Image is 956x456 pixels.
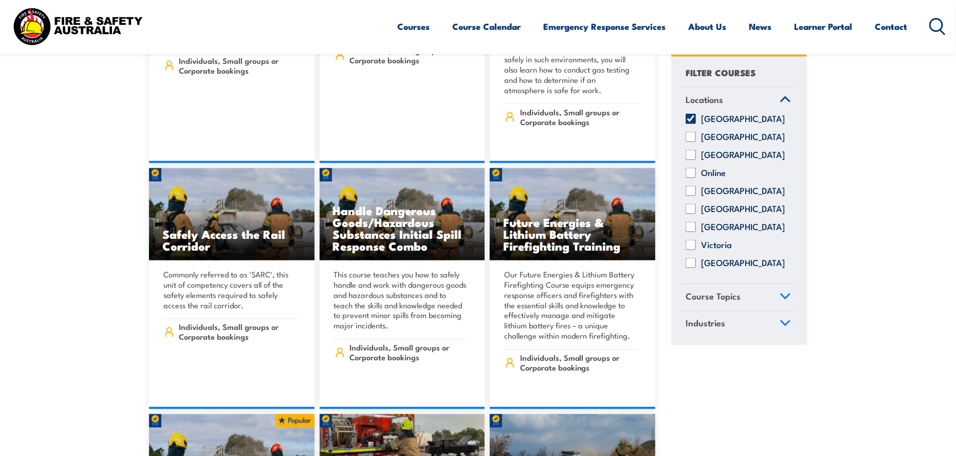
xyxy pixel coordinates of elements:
[681,311,796,338] a: Industries
[520,353,638,373] span: Individuals, Small groups or Corporate bookings
[686,92,723,106] span: Locations
[503,216,642,252] h3: Future Energies & Lithium Battery Firefighting Training
[749,13,772,40] a: News
[504,269,638,341] p: Our Future Energies & Lithium Battery Firefighting Course equips emergency response officers and ...
[681,87,796,114] a: Locations
[795,13,853,40] a: Learner Portal
[453,13,521,40] a: Course Calendar
[701,114,785,124] label: [GEOGRAPHIC_DATA]
[701,150,785,160] label: [GEOGRAPHIC_DATA]
[163,269,297,310] p: Commonly referred to as 'SARC', this unit of competency covers all of the safety elements require...
[689,13,727,40] a: About Us
[686,289,741,303] span: Course Topics
[149,168,315,261] a: Safely Access the Rail Corridor
[350,343,467,362] span: Individuals, Small groups or Corporate bookings
[333,204,472,252] h3: Handle Dangerous Goods/Hazardous Substances Initial Spill Response Combo
[398,13,430,40] a: Courses
[179,322,297,342] span: Individuals, Small groups or Corporate bookings
[701,186,785,196] label: [GEOGRAPHIC_DATA]
[701,258,785,268] label: [GEOGRAPHIC_DATA]
[544,13,666,40] a: Emergency Response Services
[701,222,785,232] label: [GEOGRAPHIC_DATA]
[520,107,638,127] span: Individuals, Small groups or Corporate bookings
[701,132,785,142] label: [GEOGRAPHIC_DATA]
[179,56,297,75] span: Individuals, Small groups or Corporate bookings
[701,168,726,178] label: Online
[681,284,796,311] a: Course Topics
[162,228,301,252] h3: Safely Access the Rail Corridor
[875,13,908,40] a: Contact
[686,65,756,79] h4: FILTER COURSES
[320,168,485,261] img: Fire Team Operations
[701,240,732,250] label: Victoria
[320,168,485,261] a: Handle Dangerous Goods/Hazardous Substances Initial Spill Response Combo
[149,168,315,261] img: Fire Team Operations
[490,168,655,261] a: Future Energies & Lithium Battery Firefighting Training
[350,45,467,65] span: Individuals, Small groups or Corporate bookings
[701,204,785,214] label: [GEOGRAPHIC_DATA]
[686,316,725,330] span: Industries
[334,269,468,331] p: This course teaches you how to safely handle and work with dangerous goods and hazardous substanc...
[490,168,655,261] img: Fire Team Operations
